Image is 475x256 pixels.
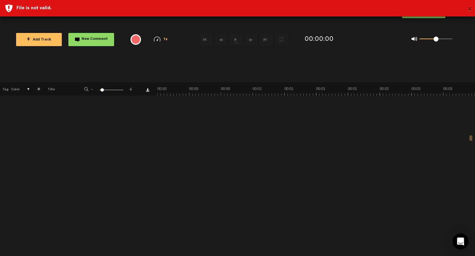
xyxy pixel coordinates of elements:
[82,38,108,41] span: New Comment
[467,3,472,16] button: ×
[199,33,212,46] button: Go to beginning
[260,33,273,46] button: Go to end
[10,82,20,96] th: Color
[128,86,133,90] span: +
[453,234,468,249] div: Open Intercom Messenger
[305,35,334,44] div: 00:00:00
[27,38,51,42] span: Add Track
[30,82,40,96] th: #
[154,37,160,42] img: speedometer.svg
[89,86,95,90] span: -
[27,37,30,42] span: +
[68,33,114,46] button: New Comment
[214,33,227,46] button: Rewind
[229,33,243,46] button: 1x
[16,5,470,12] div: File is not valid.
[275,33,288,46] button: Loop
[163,38,168,42] span: 1x
[245,33,258,46] button: Fast Forward
[146,37,176,42] div: 1x
[146,88,149,92] a: Download comments
[16,33,62,46] button: +Add Track
[131,34,141,45] div: {{ tooltip_message }}
[40,82,75,96] th: Title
